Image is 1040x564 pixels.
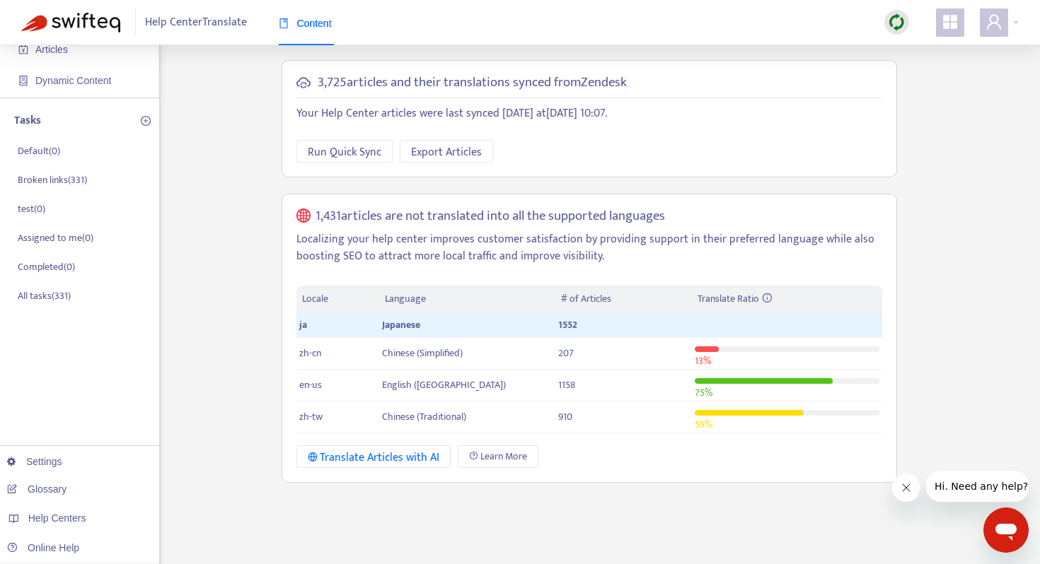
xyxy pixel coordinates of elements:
[279,18,289,28] span: book
[695,353,711,369] span: 13 %
[382,377,506,393] span: English ([GEOGRAPHIC_DATA])
[983,507,1029,553] iframe: メッセージングウィンドウを開くボタン
[382,345,463,361] span: Chinese (Simplified)
[299,317,307,333] span: ja
[400,140,493,163] button: Export Articles
[379,286,555,313] th: Language
[695,416,712,433] span: 59 %
[28,512,86,524] span: Help Centers
[14,112,41,129] p: Tasks
[296,140,393,163] button: Run Quick Sync
[698,291,876,307] div: Translate Ratio
[7,483,67,495] a: Glossary
[18,45,28,54] span: account-book
[308,449,440,466] div: Translate Articles with AI
[558,409,572,425] span: 910
[296,76,311,90] span: cloud-sync
[458,445,538,468] a: Learn More
[480,449,527,464] span: Learn More
[299,345,321,361] span: zh-cn
[308,143,381,161] span: Run Quick Sync
[986,13,1003,30] span: user
[18,172,87,187] p: Broken links ( 331 )
[558,345,574,361] span: 207
[35,44,68,55] span: Articles
[382,317,420,333] span: Japanese
[299,409,323,425] span: zh-tw
[558,317,577,333] span: 1552
[316,208,665,225] h5: 1,431 articles are not translated into all the supported languages
[18,259,75,274] p: Completed ( 0 )
[888,13,906,31] img: sync.dc5367851b00ba804db3.png
[411,143,482,161] span: Export Articles
[382,409,466,425] span: Chinese (Traditional)
[18,76,28,86] span: container
[555,286,692,313] th: # of Articles
[18,230,93,245] p: Assigned to me ( 0 )
[299,377,322,393] span: en-us
[141,116,151,126] span: plus-circle
[296,286,380,313] th: Locale
[18,201,45,216] p: test ( 0 )
[279,18,332,29] span: Content
[145,9,247,36] span: Help Center Translate
[296,208,311,225] span: global
[18,288,71,303] p: All tasks ( 331 )
[7,456,62,467] a: Settings
[892,474,920,502] iframe: メッセージを閉じる
[296,445,451,468] button: Translate Articles with AI
[35,75,111,86] span: Dynamic Content
[296,105,882,122] p: Your Help Center articles were last synced [DATE] at [DATE] 10:07 .
[942,13,959,30] span: appstore
[926,471,1029,502] iframe: 会社からのメッセージ
[21,13,120,33] img: Swifteq
[695,384,712,401] span: 75 %
[318,75,627,91] h5: 3,725 articles and their translations synced from Zendesk
[296,231,882,265] p: Localizing your help center improves customer satisfaction by providing support in their preferre...
[7,542,79,553] a: Online Help
[18,143,60,158] p: Default ( 0 )
[558,377,575,393] span: 1158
